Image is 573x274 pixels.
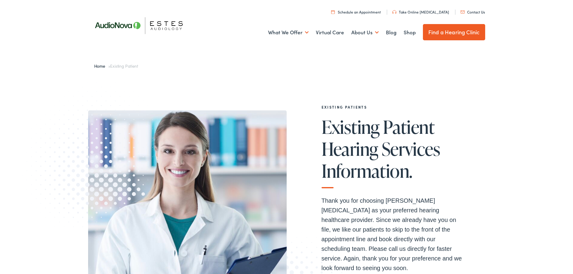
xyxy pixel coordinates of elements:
span: Existing Patient [110,63,138,69]
span: Existing [322,117,380,137]
a: Shop [404,21,416,44]
span: Patient [383,117,435,137]
a: About Us [351,21,379,44]
img: utility icon [331,10,335,14]
a: Contact Us [461,9,485,14]
a: Virtual Care [316,21,344,44]
a: Take Online [MEDICAL_DATA] [392,9,449,14]
a: Schedule an Appointment [331,9,381,14]
a: What We Offer [268,21,309,44]
span: Information. [322,161,412,181]
span: Hearing [322,139,378,159]
span: » [94,63,138,69]
img: Graphic image with a halftone pattern, contributing to the site's visual design. [13,73,171,236]
h2: EXISTING PATIENTS [322,105,466,109]
p: Thank you for choosing [PERSON_NAME] [MEDICAL_DATA] as your preferred hearing healthcare provider... [322,196,466,273]
img: utility icon [461,11,465,14]
a: Home [94,63,108,69]
span: Services [382,139,440,159]
a: Blog [386,21,396,44]
img: utility icon [392,10,396,14]
a: Find a Hearing Clinic [423,24,485,40]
